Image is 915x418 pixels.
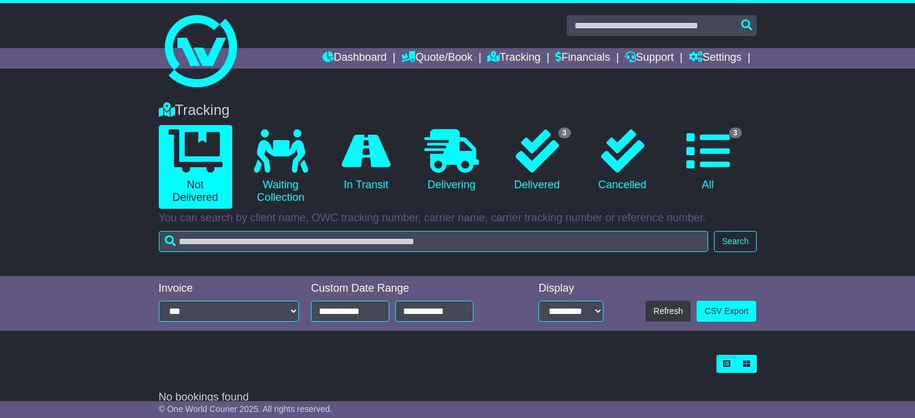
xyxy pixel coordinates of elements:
[415,125,488,196] a: Delivering
[538,282,603,295] div: Display
[159,391,757,404] div: No bookings found
[729,128,742,138] span: 3
[625,48,674,69] a: Support
[311,282,502,295] div: Custom Date Range
[586,125,659,196] a: Cancelled
[159,212,757,225] p: You can search by client name, OWC tracking number, carrier name, carrier tracking number or refe...
[689,48,742,69] a: Settings
[558,128,571,138] span: 3
[697,301,756,322] a: CSV Export
[401,48,472,69] a: Quote/Book
[555,48,610,69] a: Financials
[153,102,763,119] div: Tracking
[330,125,403,196] a: In Transit
[501,125,574,196] a: 3 Delivered
[159,282,300,295] div: Invoice
[671,125,745,196] a: 3 All
[487,48,540,69] a: Tracking
[159,125,232,209] a: Not Delivered
[244,125,318,209] a: Waiting Collection
[645,301,691,322] button: Refresh
[322,48,387,69] a: Dashboard
[714,231,756,252] button: Search
[159,404,333,414] span: © One World Courier 2025. All rights reserved.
